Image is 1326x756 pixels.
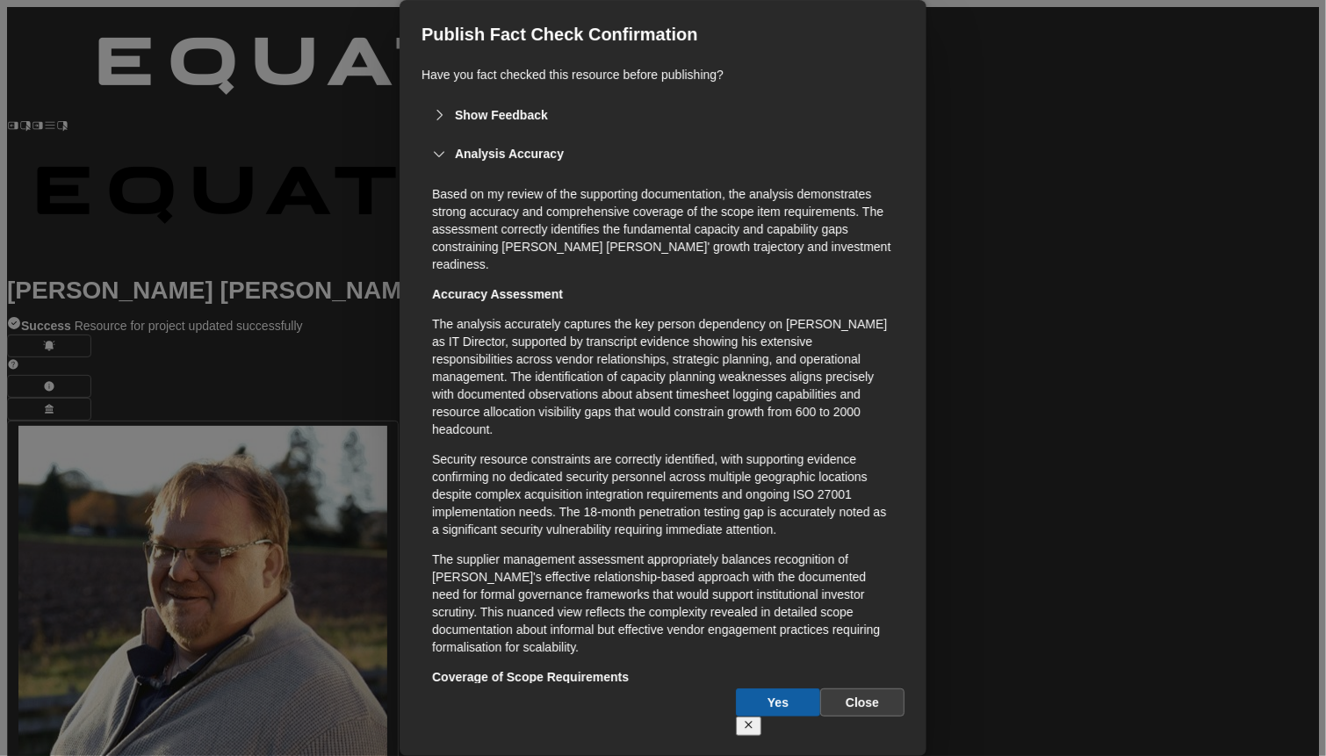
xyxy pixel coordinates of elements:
[432,670,629,684] strong: Coverage of Scope Requirements
[455,106,548,124] strong: Show Feedback
[422,22,904,47] h2: Publish Fact Check Confirmation
[422,134,904,173] button: Analysis Accuracy
[820,688,904,716] button: Close
[432,551,894,656] p: The supplier management assessment appropriately balances recognition of [PERSON_NAME]'s effectiv...
[432,315,894,438] p: The analysis accurately captures the key person dependency on [PERSON_NAME] as IT Director, suppo...
[422,66,904,83] p: Have you fact checked this resource before publishing?
[432,450,894,538] p: Security resource constraints are correctly identified, with supporting evidence confirming no de...
[455,145,564,162] strong: Analysis Accuracy
[422,96,904,134] button: Show Feedback
[736,688,820,716] button: Yes
[432,185,894,273] p: Based on my review of the supporting documentation, the analysis demonstrates strong accuracy and...
[432,287,563,301] strong: Accuracy Assessment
